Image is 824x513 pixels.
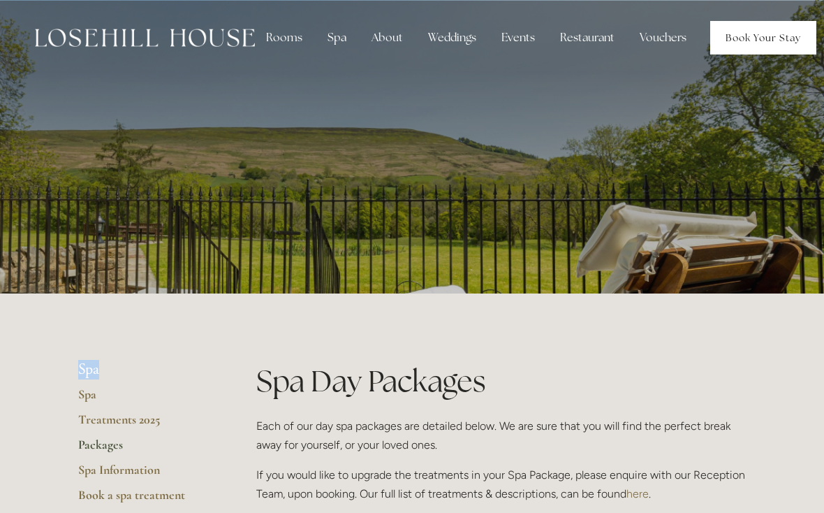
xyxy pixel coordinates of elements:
a: here [626,487,649,500]
a: Book a spa treatment [78,487,212,512]
div: About [360,24,414,52]
div: Rooms [255,24,314,52]
div: Weddings [417,24,487,52]
a: Book Your Stay [710,21,816,55]
a: Vouchers [628,24,698,52]
p: If you would like to upgrade the treatments in your Spa Package, please enquire with our Receptio... [256,465,746,503]
a: Spa [78,386,212,412]
p: Each of our day spa packages are detailed below. We are sure that you will find the perfect break... [256,417,746,454]
img: Losehill House [35,29,255,47]
a: Packages [78,437,212,462]
div: Restaurant [549,24,626,52]
h1: Spa Day Packages [256,361,746,402]
div: Events [490,24,546,52]
div: Spa [316,24,358,52]
a: Spa Information [78,462,212,487]
a: Treatments 2025 [78,412,212,437]
li: Spa [78,361,212,379]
